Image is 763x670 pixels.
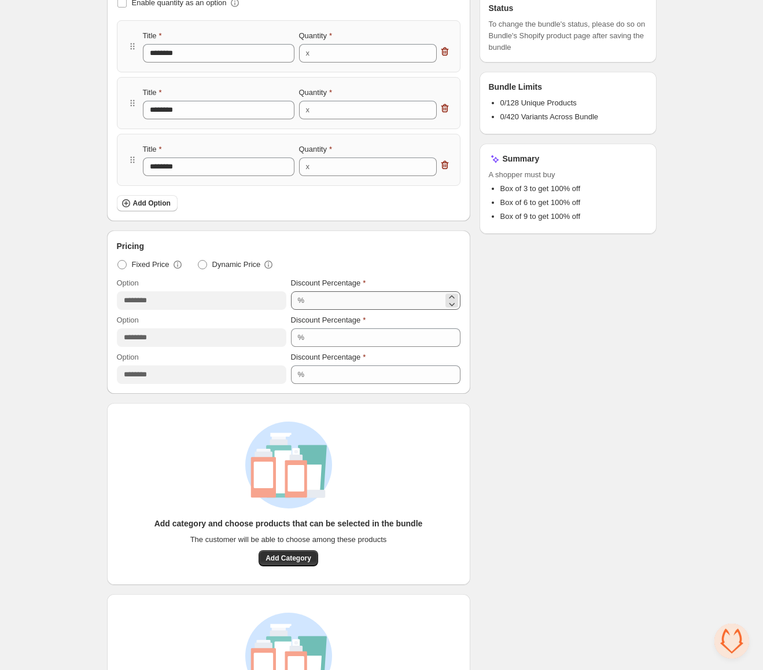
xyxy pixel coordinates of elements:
[299,87,332,98] label: Quantity
[306,47,310,59] div: x
[291,314,366,326] label: Discount Percentage
[117,314,139,326] label: Option
[132,259,169,270] span: Fixed Price
[143,30,162,42] label: Title
[298,332,305,343] div: %
[143,87,162,98] label: Title
[117,195,178,211] button: Add Option
[500,197,647,208] li: Box of 6 to get 100% off
[500,98,577,107] span: 0/128 Unique Products
[489,81,543,93] h3: Bundle Limits
[299,144,332,155] label: Quantity
[500,211,647,222] li: Box of 9 to get 100% off
[489,2,514,14] h3: Status
[489,169,647,181] span: A shopper must buy
[117,352,139,363] label: Option
[143,144,162,155] label: Title
[117,277,139,289] label: Option
[298,295,305,306] div: %
[212,259,261,270] span: Dynamic Price
[266,554,311,563] span: Add Category
[117,240,144,252] span: Pricing
[306,104,310,116] div: x
[291,277,366,289] label: Discount Percentage
[489,19,647,53] span: To change the bundle's status, please do so on Bundle's Shopify product page after saving the bundle
[299,30,332,42] label: Quantity
[500,112,599,121] span: 0/420 Variants Across Bundle
[154,518,423,529] h3: Add category and choose products that can be selected in the bundle
[133,199,171,208] span: Add Option
[503,153,540,164] h3: Summary
[291,352,366,363] label: Discount Percentage
[500,183,647,195] li: Box of 3 to get 100% off
[259,550,318,566] button: Add Category
[298,369,305,380] div: %
[714,624,749,658] div: Open chat
[190,534,387,545] span: The customer will be able to choose among these products
[306,161,310,173] div: x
